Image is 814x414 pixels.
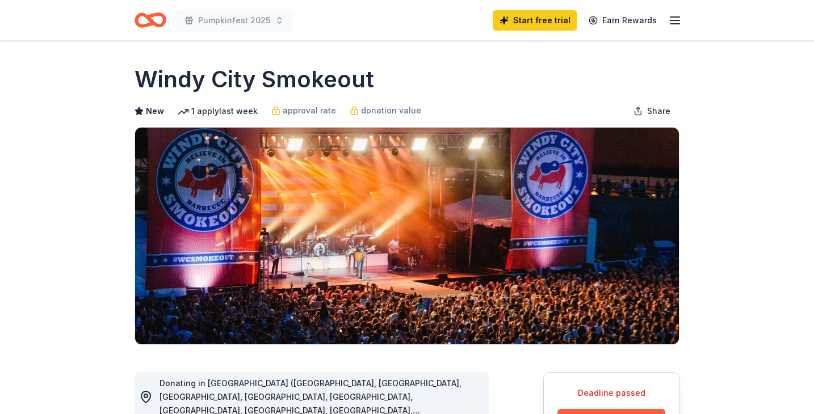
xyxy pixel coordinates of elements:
[283,104,336,117] span: approval rate
[557,386,665,400] div: Deadline passed
[175,9,293,32] button: Pumpkinfest 2025
[350,104,421,117] a: donation value
[178,104,258,118] div: 1 apply last week
[271,104,336,117] a: approval rate
[493,10,577,31] a: Start free trial
[647,104,670,118] span: Share
[624,100,679,122] button: Share
[361,104,421,117] span: donation value
[198,14,270,27] span: Pumpkinfest 2025
[146,104,164,118] span: New
[135,64,374,95] h1: Windy City Smokeout
[135,7,166,33] a: Home
[582,10,664,31] a: Earn Rewards
[135,128,679,344] img: Image for Windy City Smokeout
